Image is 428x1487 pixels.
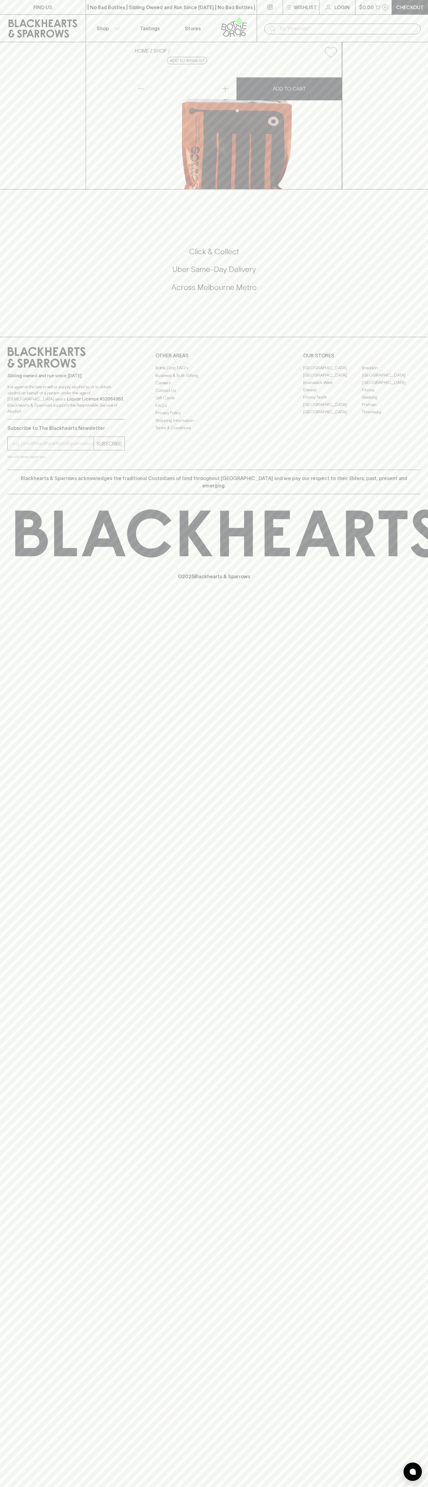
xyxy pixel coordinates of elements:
[155,387,273,394] a: Contact Us
[140,25,160,32] p: Tastings
[334,4,350,11] p: Login
[362,371,421,379] a: [GEOGRAPHIC_DATA]
[303,401,362,408] a: [GEOGRAPHIC_DATA]
[7,424,125,432] p: Subscribe to The Blackhearts Newsletter
[303,408,362,416] a: [GEOGRAPHIC_DATA]
[410,1469,416,1475] img: bubble-icon
[135,48,149,54] a: HOME
[86,15,129,42] button: Shop
[96,440,122,447] p: SUBSCRIBE
[171,15,214,42] a: Stores
[279,24,416,34] input: Try "Pinot noir"
[362,364,421,371] a: Braddon
[155,379,273,387] a: Careers
[236,77,342,100] button: ADD TO CART
[155,409,273,417] a: Privacy Policy
[128,15,171,42] a: Tastings
[396,4,424,11] p: Checkout
[7,384,125,414] p: It is against the law to sell or supply alcohol to, or to obtain alcohol on behalf of a person un...
[362,393,421,401] a: Geelong
[185,25,201,32] p: Stores
[97,25,109,32] p: Shop
[130,63,342,189] img: 31094.png
[362,386,421,393] a: Fitzroy
[294,4,317,11] p: Wishlist
[303,386,362,393] a: Elwood
[359,4,374,11] p: $0.00
[94,437,125,450] button: SUBSCRIBE
[362,408,421,416] a: Thornbury
[155,424,273,432] a: Terms & Conditions
[7,222,421,325] div: Call to action block
[7,454,125,460] p: We will never spam you
[303,371,362,379] a: [GEOGRAPHIC_DATA]
[322,45,339,60] button: Add to wishlist
[362,401,421,408] a: Prahran
[303,393,362,401] a: Fitzroy North
[273,85,306,92] p: ADD TO CART
[362,379,421,386] a: [GEOGRAPHIC_DATA]
[155,394,273,402] a: Gift Cards
[67,397,123,401] strong: Liquor License #32064953
[155,352,273,359] p: OTHER AREAS
[155,402,273,409] a: FAQ's
[7,282,421,293] h5: Across Melbourne Metro
[12,439,94,449] input: e.g. jane@blackheartsandsparrows.com.au
[167,57,207,64] button: Add to wishlist
[303,364,362,371] a: [GEOGRAPHIC_DATA]
[33,4,52,11] p: FIND US
[154,48,167,54] a: SHOP
[7,373,125,379] p: Sibling owned and run since [DATE]
[384,6,386,9] p: 0
[7,247,421,257] h5: Click & Collect
[303,352,421,359] p: OUR STORES
[12,475,416,489] p: Blackhearts & Sparrows acknowledges the traditional Custodians of land throughout [GEOGRAPHIC_DAT...
[303,379,362,386] a: Brunswick West
[7,264,421,274] h5: Uber Same-Day Delivery
[155,372,273,379] a: Business & Bulk Gifting
[155,364,273,372] a: Bottle Drop FAQ's
[155,417,273,424] a: Shipping Information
